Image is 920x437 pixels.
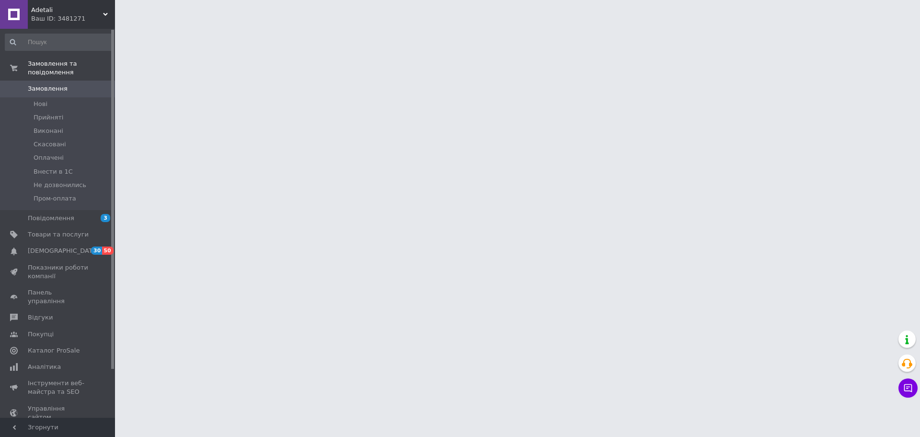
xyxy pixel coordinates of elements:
[28,247,99,255] span: [DEMOGRAPHIC_DATA]
[28,363,61,371] span: Аналітика
[31,6,103,14] span: Adetali
[34,113,63,122] span: Прийняті
[28,346,80,355] span: Каталог ProSale
[28,230,89,239] span: Товари та послуги
[28,288,89,306] span: Панель управління
[34,154,64,162] span: Оплачені
[34,127,63,135] span: Виконані
[102,247,113,255] span: 50
[28,404,89,422] span: Управління сайтом
[28,214,74,223] span: Повідомлення
[898,378,918,398] button: Чат з покупцем
[34,167,73,176] span: Внести в 1С
[34,194,76,203] span: Пром-оплата
[28,59,115,77] span: Замовлення та повідомлення
[28,379,89,396] span: Інструменти веб-майстра та SEO
[31,14,115,23] div: Ваш ID: 3481271
[28,263,89,281] span: Показники роботи компанії
[5,34,113,51] input: Пошук
[34,181,86,189] span: Не дозвонились
[28,330,54,339] span: Покупці
[101,214,110,222] span: 3
[28,84,68,93] span: Замовлення
[91,247,102,255] span: 30
[34,100,47,108] span: Нові
[28,313,53,322] span: Відгуки
[34,140,66,149] span: Скасовані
